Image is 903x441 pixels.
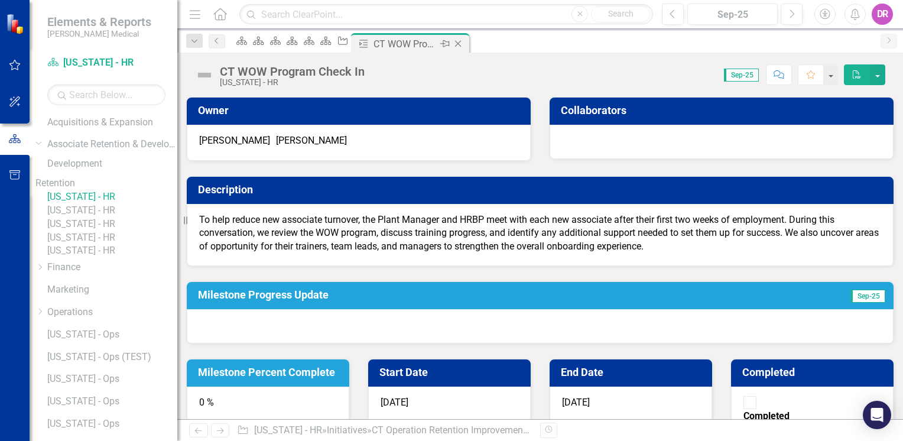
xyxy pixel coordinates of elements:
[47,56,165,70] a: [US_STATE] - HR
[687,4,778,25] button: Sep-25
[691,8,774,22] div: Sep-25
[47,204,177,218] a: [US_STATE] - HR
[237,424,531,437] div: » » »
[47,29,151,38] small: [PERSON_NAME] Medical
[327,424,367,436] a: Initiatives
[379,367,524,378] h3: Start Date
[195,66,214,85] img: Not Defined
[561,105,886,116] h3: Collaborators
[872,4,893,25] button: DR
[198,184,886,196] h3: Description
[47,351,177,364] a: [US_STATE] - Ops (TEST)
[199,213,881,254] p: To help reduce new associate turnover, the Plant Manager and HRBP meet with each new associate af...
[47,157,177,171] a: Development
[47,306,177,319] a: Operations
[47,395,177,408] a: [US_STATE] - Ops
[47,190,177,204] a: [US_STATE] - HR
[220,78,365,87] div: [US_STATE] - HR
[608,9,634,18] span: Search
[239,4,653,25] input: Search ClearPoint...
[47,15,151,29] span: Elements & Reports
[198,105,524,116] h3: Owner
[35,177,177,190] a: Retention
[47,417,177,431] a: [US_STATE] - Ops
[276,134,347,148] div: [PERSON_NAME]
[381,397,408,408] span: [DATE]
[47,372,177,386] a: [US_STATE] - Ops
[724,69,759,82] span: Sep-25
[47,231,177,245] a: [US_STATE] - HR
[47,261,177,274] a: Finance
[850,290,885,303] span: Sep-25
[561,367,705,378] h3: End Date
[47,328,177,342] a: [US_STATE] - Ops
[198,289,738,301] h3: Milestone Progress Update
[254,424,322,436] a: [US_STATE] - HR
[199,134,270,148] div: [PERSON_NAME]
[372,424,547,436] a: CT Operation Retention Improvement Plan
[47,218,177,231] a: [US_STATE] - HR
[47,85,165,105] input: Search Below...
[187,387,349,422] div: 0 %
[743,410,881,423] div: Completed
[591,6,650,22] button: Search
[47,138,177,151] a: Associate Retention & Development
[742,367,886,378] h3: Completed
[47,283,177,297] a: Marketing
[47,244,177,258] a: [US_STATE] - HR
[562,397,590,408] span: [DATE]
[6,13,27,34] img: ClearPoint Strategy
[198,367,342,378] h3: Milestone Percent Complete
[863,401,891,429] div: Open Intercom Messenger
[47,116,177,129] a: Acquisitions & Expansion
[373,37,437,51] div: CT WOW Program Check In
[220,65,365,78] div: CT WOW Program Check In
